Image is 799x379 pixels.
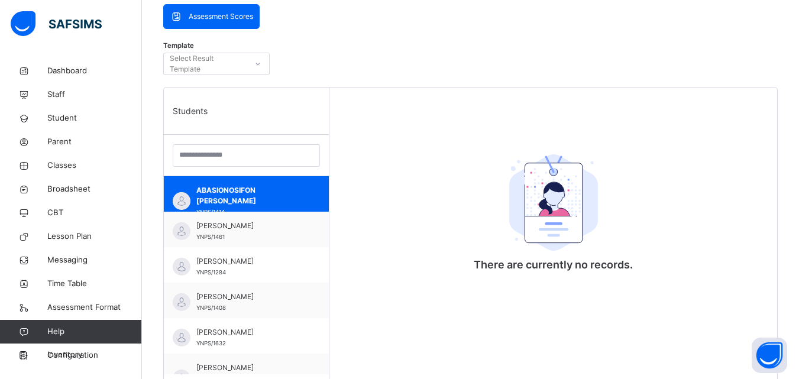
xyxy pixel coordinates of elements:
[196,340,226,346] span: YNPS/1632
[196,221,302,231] span: [PERSON_NAME]
[47,89,142,101] span: Staff
[196,327,302,338] span: [PERSON_NAME]
[47,231,142,242] span: Lesson Plan
[196,269,226,276] span: YNPS/1284
[47,207,142,219] span: CBT
[47,183,142,195] span: Broadsheet
[47,326,141,338] span: Help
[47,302,142,313] span: Assessment Format
[47,65,142,77] span: Dashboard
[196,256,302,267] span: [PERSON_NAME]
[47,254,142,266] span: Messaging
[173,293,190,311] img: default.svg
[196,185,302,206] span: ABASIONOSIFON [PERSON_NAME]
[509,154,598,251] img: student.207b5acb3037b72b59086e8b1a17b1d0.svg
[47,349,141,361] span: Configuration
[173,105,208,117] span: Students
[474,129,633,153] div: There are currently no records.
[173,192,190,210] img: default.svg
[196,234,225,240] span: YNPS/1461
[173,222,190,240] img: default.svg
[47,136,142,148] span: Parent
[173,258,190,276] img: default.svg
[196,305,226,311] span: YNPS/1408
[11,11,102,36] img: safsims
[173,329,190,346] img: default.svg
[189,11,253,22] span: Assessment Scores
[47,112,142,124] span: Student
[47,278,142,290] span: Time Table
[163,41,194,51] span: Template
[196,209,225,215] span: YNPS/1414
[47,160,142,171] span: Classes
[474,257,633,273] p: There are currently no records.
[752,338,787,373] button: Open asap
[196,291,302,302] span: [PERSON_NAME]
[170,53,245,75] div: Select Result Template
